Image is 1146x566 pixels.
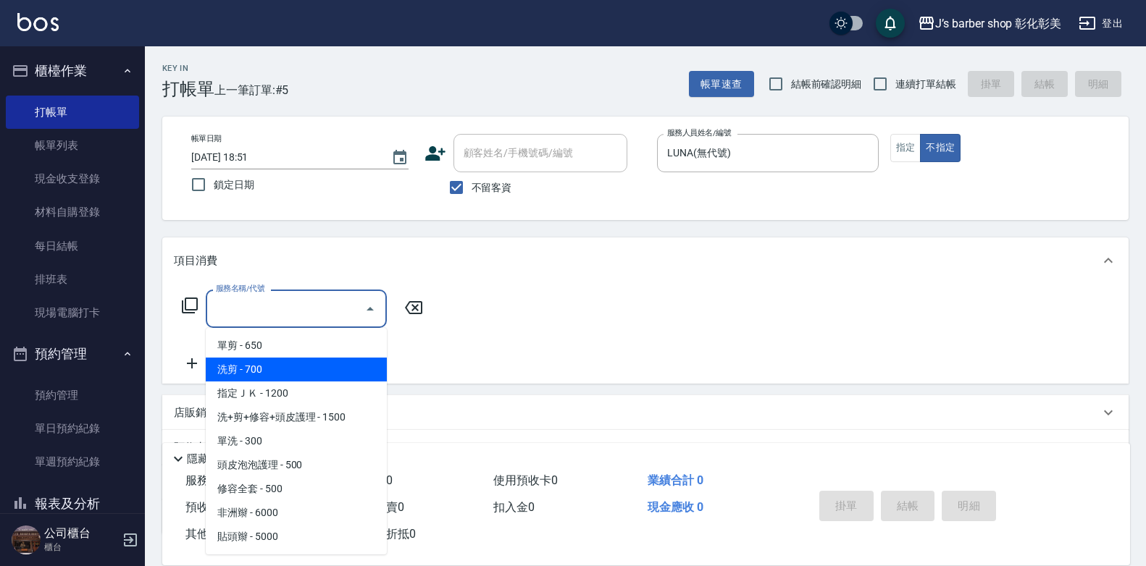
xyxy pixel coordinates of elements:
[648,473,703,487] span: 業績合計 0
[6,52,139,90] button: 櫃檯作業
[6,195,139,229] a: 材料自購登錄
[216,283,264,294] label: 服務名稱/代號
[206,453,387,477] span: 頭皮泡泡護理 - 500
[6,412,139,445] a: 單日預約紀錄
[44,526,118,541] h5: 公司櫃台
[6,96,139,129] a: 打帳單
[895,77,956,92] span: 連續打單結帳
[191,145,377,169] input: YYYY/MM/DD hh:mm
[382,140,417,175] button: Choose date, selected date is 2025-08-12
[493,500,535,514] span: 扣入金 0
[162,64,214,73] h2: Key In
[162,79,214,99] h3: 打帳單
[174,405,217,421] p: 店販銷售
[6,335,139,373] button: 預約管理
[174,253,217,269] p: 項目消費
[6,379,139,412] a: 預約管理
[791,77,862,92] span: 結帳前確認明細
[876,9,905,38] button: save
[185,473,238,487] span: 服務消費 0
[6,229,139,263] a: 每日結帳
[12,525,41,554] img: Person
[206,501,387,525] span: 非洲辮 - 6000
[206,381,387,405] span: 指定ＪＫ - 1200
[493,473,558,487] span: 使用預收卡 0
[920,134,961,162] button: 不指定
[187,452,252,467] p: 隱藏業績明細
[206,525,387,549] span: 貼頭辮 - 5000
[206,429,387,453] span: 單洗 - 300
[162,237,1129,284] div: 項目消費
[1073,10,1129,37] button: 登出
[359,297,382,321] button: Close
[6,129,139,162] a: 帳單列表
[214,81,289,99] span: 上一筆訂單:#5
[890,134,921,162] button: 指定
[689,71,754,98] button: 帳單速查
[6,296,139,329] a: 現場電腦打卡
[206,358,387,381] span: 洗剪 - 700
[17,13,59,31] img: Logo
[162,395,1129,430] div: 店販銷售
[206,334,387,358] span: 單剪 - 650
[6,162,139,195] a: 現金收支登錄
[6,485,139,523] button: 報表及分析
[191,133,222,144] label: 帳單日期
[6,263,139,296] a: 排班表
[206,477,387,501] span: 修容全套 - 500
[214,177,254,193] span: 鎖定日期
[206,405,387,429] span: 洗+剪+修容+頭皮護理 - 1500
[174,440,228,455] p: 預收卡販賣
[6,445,139,478] a: 單週預約紀錄
[912,9,1067,38] button: J’s barber shop 彰化彰美
[648,500,703,514] span: 現金應收 0
[44,541,118,554] p: 櫃台
[935,14,1061,33] div: J’s barber shop 彰化彰美
[162,430,1129,465] div: 預收卡販賣
[667,127,731,138] label: 服務人員姓名/編號
[185,500,250,514] span: 預收卡販賣 0
[185,527,262,541] span: 其他付款方式 0
[472,180,512,195] span: 不留客資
